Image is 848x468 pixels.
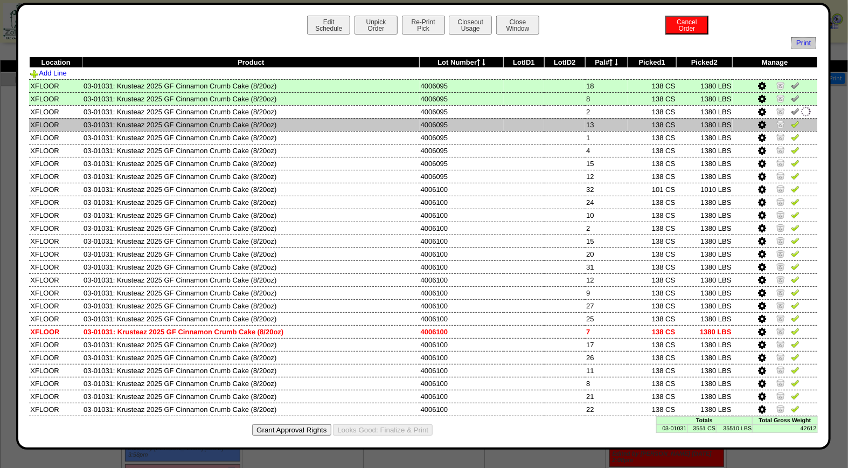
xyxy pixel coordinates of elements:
[29,377,82,390] td: XFLOOR
[776,288,785,297] img: Zero Item and Verify
[585,273,628,286] td: 12
[420,260,504,273] td: 4006100
[420,57,504,68] th: Lot Number
[628,235,676,247] td: 138 CS
[676,209,732,222] td: 1380 LBS
[82,118,420,131] td: 03-01031: Krusteaz 2025 GF Cinnamon Crumb Cake (8/20oz)
[420,209,504,222] td: 4006100
[29,57,82,68] th: Location
[676,131,732,144] td: 1380 LBS
[628,325,676,338] td: 138 CS
[628,364,676,377] td: 138 CS
[420,351,504,364] td: 4006100
[791,236,800,245] img: Verify Pick
[585,92,628,105] td: 8
[676,325,732,338] td: 1380 LBS
[29,92,82,105] td: XFLOOR
[82,235,420,247] td: 03-01031: Krusteaz 2025 GF Cinnamon Crumb Cake (8/20oz)
[776,171,785,180] img: Zero Item and Verify
[420,299,504,312] td: 4006100
[628,299,676,312] td: 138 CS
[449,16,492,35] button: CloseoutUsage
[791,37,816,49] a: Print
[676,183,732,196] td: 1010 LBS
[585,157,628,170] td: 15
[355,16,398,35] button: UnpickOrder
[82,364,420,377] td: 03-01031: Krusteaz 2025 GF Cinnamon Crumb Cake (8/20oz)
[791,353,800,361] img: Verify Pick
[585,118,628,131] td: 13
[585,286,628,299] td: 9
[82,312,420,325] td: 03-01031: Krusteaz 2025 GF Cinnamon Crumb Cake (8/20oz)
[791,378,800,387] img: Verify Pick
[676,57,732,68] th: Picked2
[628,183,676,196] td: 101 CS
[753,424,817,432] td: 42612
[585,222,628,235] td: 2
[628,273,676,286] td: 138 CS
[628,105,676,118] td: 138 CS
[82,325,420,338] td: 03-01031: Krusteaz 2025 GF Cinnamon Crumb Cake (8/20oz)
[676,403,732,416] td: 1380 LBS
[791,107,800,115] img: Un-Verify Pick
[628,222,676,235] td: 138 CS
[82,131,420,144] td: 03-01031: Krusteaz 2025 GF Cinnamon Crumb Cake (8/20oz)
[29,403,82,416] td: XFLOOR
[585,312,628,325] td: 25
[420,312,504,325] td: 4006100
[420,364,504,377] td: 4006100
[29,170,82,183] td: XFLOOR
[420,273,504,286] td: 4006100
[776,327,785,335] img: Zero Item and Verify
[776,107,785,115] img: Zero Item and Verify
[29,105,82,118] td: XFLOOR
[82,196,420,209] td: 03-01031: Krusteaz 2025 GF Cinnamon Crumb Cake (8/20oz)
[656,424,687,432] td: 03-01031
[776,275,785,284] img: Zero Item and Verify
[29,118,82,131] td: XFLOOR
[420,131,504,144] td: 4006095
[791,314,800,322] img: Verify Pick
[82,57,420,68] th: Product
[82,351,420,364] td: 03-01031: Krusteaz 2025 GF Cinnamon Crumb Cake (8/20oz)
[82,170,420,183] td: 03-01031: Krusteaz 2025 GF Cinnamon Crumb Cake (8/20oz)
[82,338,420,351] td: 03-01031: Krusteaz 2025 GF Cinnamon Crumb Cake (8/20oz)
[585,183,628,196] td: 32
[402,16,445,35] button: Re-PrintPick
[585,364,628,377] td: 11
[585,403,628,416] td: 22
[791,81,800,90] img: Un-Verify Pick
[29,338,82,351] td: XFLOOR
[30,70,39,78] img: Add Item to Order
[628,157,676,170] td: 138 CS
[29,247,82,260] td: XFLOOR
[585,79,628,92] td: 18
[776,223,785,232] img: Zero Item and Verify
[82,183,420,196] td: 03-01031: Krusteaz 2025 GF Cinnamon Crumb Cake (8/20oz)
[82,377,420,390] td: 03-01031: Krusteaz 2025 GF Cinnamon Crumb Cake (8/20oz)
[676,79,732,92] td: 1380 LBS
[776,366,785,374] img: Zero Item and Verify
[656,416,753,424] td: Totals
[676,118,732,131] td: 1380 LBS
[29,260,82,273] td: XFLOOR
[733,57,817,68] th: Manage
[29,235,82,247] td: XFLOOR
[676,338,732,351] td: 1380 LBS
[676,222,732,235] td: 1380 LBS
[495,24,540,32] a: CloseWindow
[776,236,785,245] img: Zero Item and Verify
[82,92,420,105] td: 03-01031: Krusteaz 2025 GF Cinnamon Crumb Cake (8/20oz)
[82,403,420,416] td: 03-01031: Krusteaz 2025 GF Cinnamon Crumb Cake (8/20oz)
[420,105,504,118] td: 4006095
[776,249,785,258] img: Zero Item and Verify
[628,390,676,403] td: 138 CS
[420,286,504,299] td: 4006100
[496,16,539,35] button: CloseWindow
[420,390,504,403] td: 4006100
[776,301,785,309] img: Zero Item and Verify
[420,403,504,416] td: 4006100
[420,157,504,170] td: 4006095
[82,260,420,273] td: 03-01031: Krusteaz 2025 GF Cinnamon Crumb Cake (8/20oz)
[420,144,504,157] td: 4006095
